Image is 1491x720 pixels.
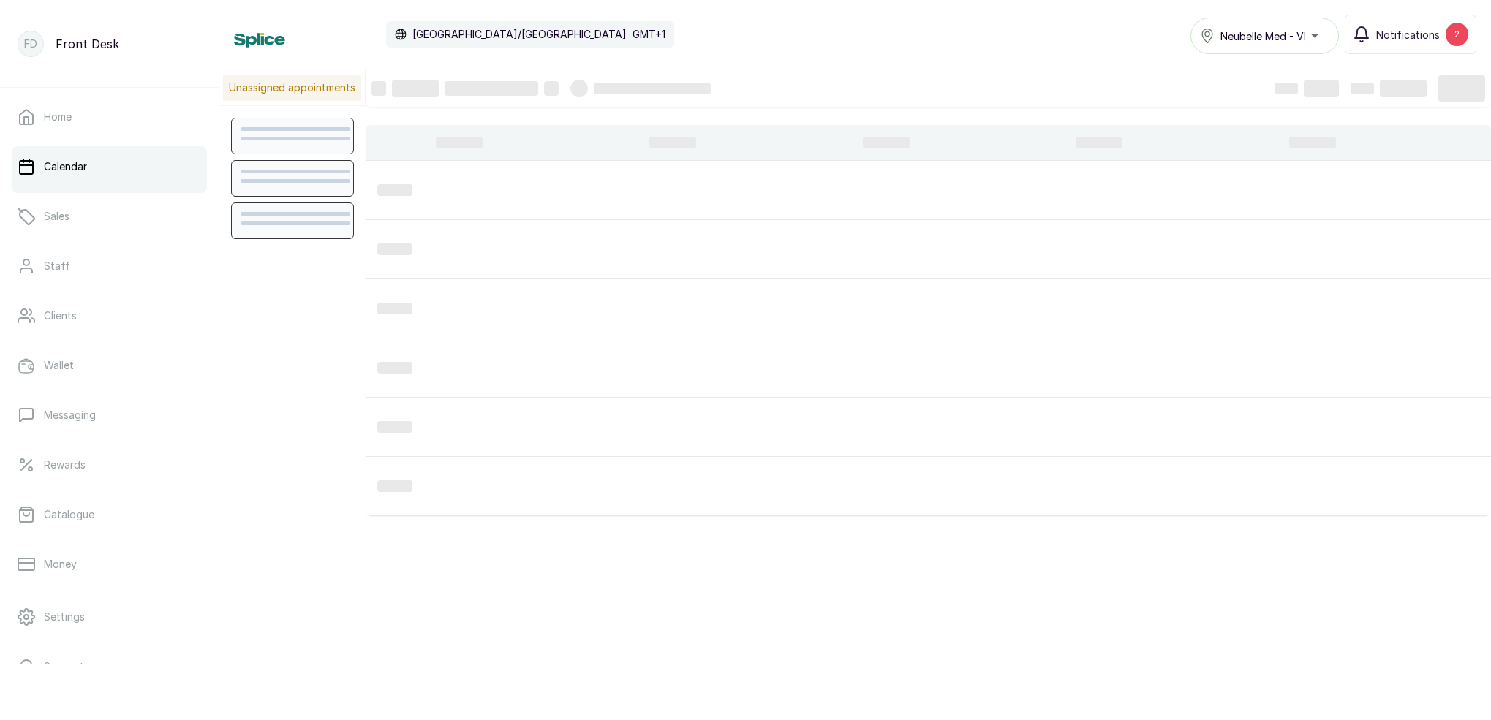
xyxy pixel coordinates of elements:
a: Staff [12,246,207,287]
a: Sales [12,196,207,237]
a: Money [12,544,207,585]
a: Messaging [12,395,207,436]
p: Wallet [44,358,74,373]
span: Neubelle Med - VI [1220,29,1306,44]
a: Home [12,96,207,137]
button: Notifications2 [1345,15,1476,54]
p: Settings [44,610,85,624]
p: Sales [44,209,69,224]
a: Settings [12,596,207,637]
a: Clients [12,295,207,336]
a: Wallet [12,345,207,386]
p: [GEOGRAPHIC_DATA]/[GEOGRAPHIC_DATA] [412,27,627,42]
p: Clients [44,308,77,323]
p: Messaging [44,408,96,422]
p: Money [44,557,77,572]
span: Notifications [1376,27,1440,42]
p: Support [44,659,84,674]
p: Rewards [44,458,86,472]
p: Staff [44,259,70,273]
a: Support [12,646,207,687]
a: Rewards [12,444,207,485]
div: 2 [1446,23,1468,46]
p: GMT+1 [633,27,665,42]
p: Home [44,110,72,124]
p: Calendar [44,159,87,174]
p: Front Desk [56,35,119,53]
a: Catalogue [12,494,207,535]
p: Unassigned appointments [223,75,361,101]
a: Calendar [12,146,207,187]
p: FD [24,37,37,51]
button: Neubelle Med - VI [1190,18,1339,54]
p: Catalogue [44,507,94,522]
